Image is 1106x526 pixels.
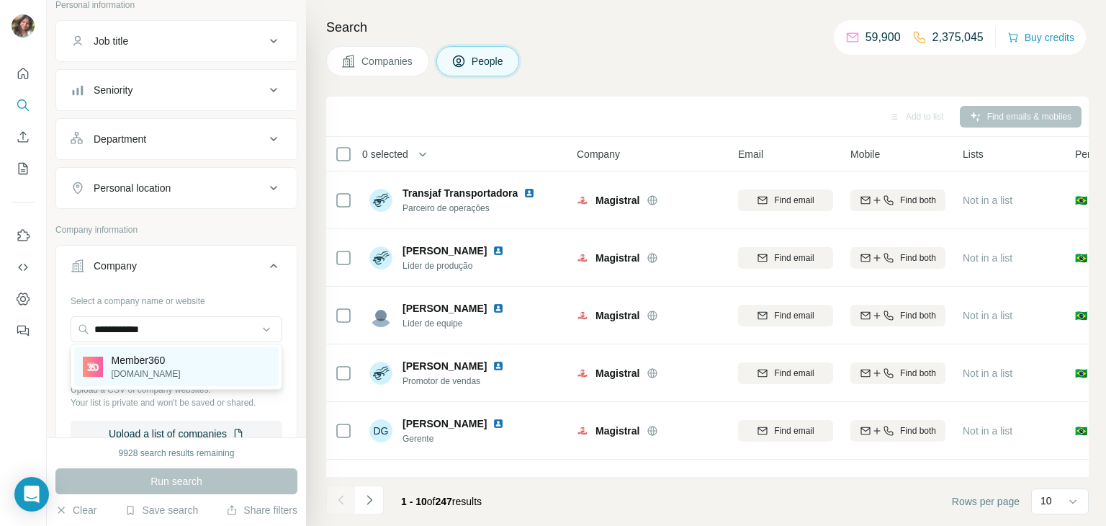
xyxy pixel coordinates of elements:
span: Líder de produção [403,259,510,272]
button: Clear [55,503,96,517]
span: Find email [774,424,814,437]
button: Find both [850,190,945,211]
span: Find email [774,309,814,322]
img: LinkedIn logo [493,418,504,429]
span: [PERSON_NAME] [403,474,487,489]
span: 🇧🇷 [1075,366,1087,380]
span: Find email [774,251,814,264]
span: Find both [900,309,936,322]
span: results [401,496,482,507]
img: Avatar [369,477,392,500]
div: 9928 search results remaining [119,447,235,460]
button: Seniority [56,73,297,107]
span: Parceiro de operações [403,202,541,215]
div: Personal location [94,181,171,195]
button: Quick start [12,61,35,86]
img: Logo of Magistral [577,425,588,437]
button: Find email [738,362,833,384]
span: 1 - 10 [401,496,427,507]
span: Mobile [850,147,880,161]
button: Use Surfe API [12,254,35,280]
button: Find both [850,305,945,326]
button: Navigate to next page [355,486,384,514]
button: Find both [850,362,945,384]
span: Find both [900,424,936,437]
span: [PERSON_NAME] [403,416,487,431]
button: Find email [738,190,833,211]
p: Member360 [112,353,181,367]
button: Find both [850,247,945,269]
div: Select a company name or website [71,289,282,308]
button: Search [12,92,35,118]
span: Email [738,147,763,161]
button: Company [56,249,297,289]
span: 🇧🇷 [1075,424,1087,438]
div: Open Intercom Messenger [14,477,49,512]
img: Logo of Magistral [577,195,588,206]
span: Not in a list [963,252,1012,264]
p: 10 [1040,494,1052,508]
span: Magistral [595,424,639,438]
p: 2,375,045 [932,29,984,46]
button: Use Surfe on LinkedIn [12,223,35,249]
span: Not in a list [963,367,1012,379]
span: Find both [900,194,936,207]
span: [PERSON_NAME] [403,244,487,258]
span: Find email [774,194,814,207]
button: Buy credits [1007,27,1074,48]
img: Logo of Magistral [577,310,588,321]
p: Upload a CSV of company websites. [71,383,282,396]
img: Avatar [369,189,392,212]
div: Company [94,259,137,273]
button: Upload a list of companies [71,421,282,447]
span: Magistral [595,366,639,380]
p: [DOMAIN_NAME] [112,367,181,380]
span: Rows per page [952,494,1020,509]
div: Job title [94,34,128,48]
button: Save search [125,503,198,517]
img: LinkedIn logo [493,476,504,487]
span: Not in a list [963,195,1012,206]
p: Your list is private and won't be saved or shared. [71,396,282,409]
img: LinkedIn logo [523,187,535,199]
img: LinkedIn logo [493,245,504,257]
button: Enrich CSV [12,124,35,150]
div: DG [369,419,392,442]
button: Find both [850,420,945,442]
span: [PERSON_NAME] [403,359,487,373]
span: Lists [963,147,984,161]
span: 0 selected [362,147,408,161]
span: Magistral [595,193,639,208]
button: Find email [738,305,833,326]
button: Personal location [56,171,297,205]
div: Department [94,132,146,146]
span: [PERSON_NAME] [403,301,487,316]
span: of [427,496,436,507]
button: Dashboard [12,286,35,312]
span: Company [577,147,620,161]
img: Logo of Magistral [577,252,588,264]
button: Find email [738,247,833,269]
img: Avatar [369,304,392,327]
p: 59,900 [866,29,901,46]
button: My lists [12,156,35,182]
p: Company information [55,223,297,236]
img: LinkedIn logo [493,303,504,314]
span: Líder de equipe [403,317,510,330]
button: Job title [56,24,297,58]
span: Companies [361,54,414,68]
span: People [472,54,505,68]
span: Not in a list [963,310,1012,321]
span: Find email [774,367,814,380]
img: Avatar [369,246,392,269]
button: Share filters [226,503,297,517]
h4: Search [326,17,1089,37]
span: Magistral [595,251,639,265]
span: Magistral [595,308,639,323]
span: Gerente [403,432,510,445]
span: Find both [900,251,936,264]
span: 🇧🇷 [1075,193,1087,208]
img: Avatar [12,14,35,37]
span: 247 [436,496,452,507]
img: Logo of Magistral [577,367,588,379]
